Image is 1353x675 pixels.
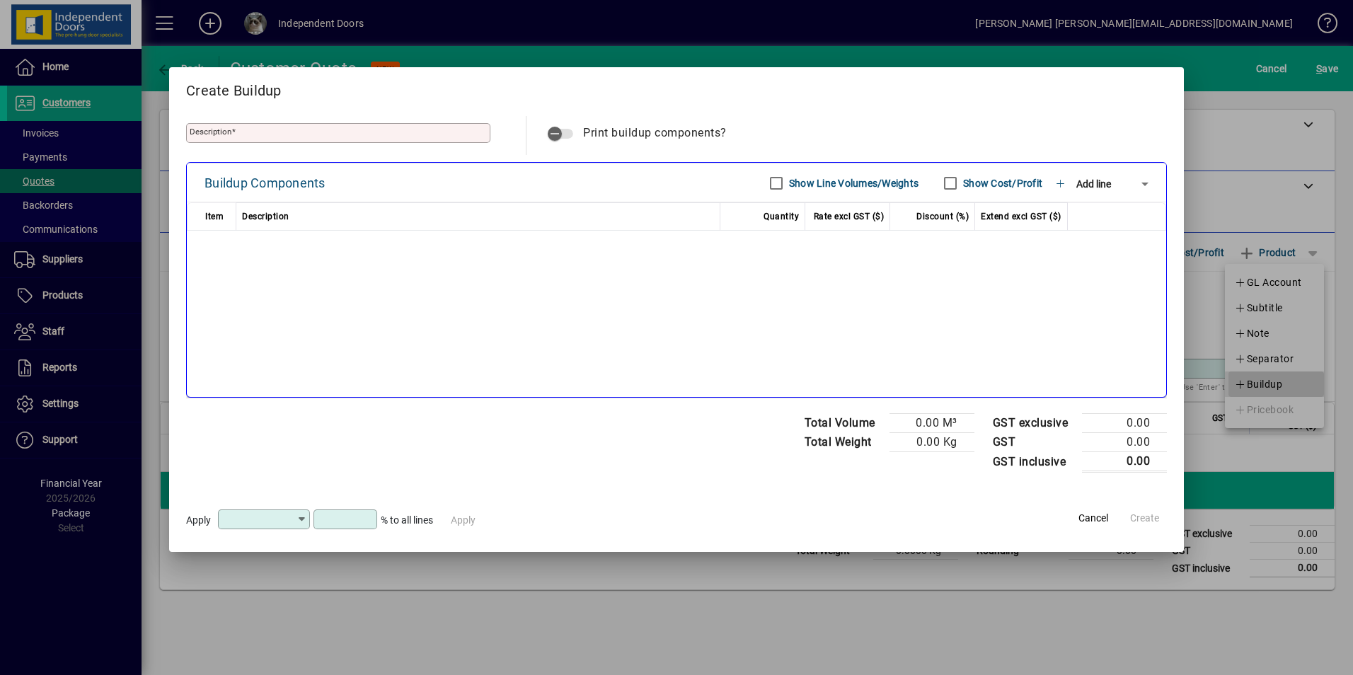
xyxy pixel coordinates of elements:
[190,127,231,137] mat-label: Description
[1082,452,1167,472] td: 0.00
[798,433,889,452] td: Total Weight
[798,414,889,433] td: Total Volume
[814,208,885,225] span: Rate excl GST ($)
[1130,511,1159,526] span: Create
[169,67,1184,108] h2: Create Buildup
[583,126,727,139] span: Print buildup components?
[986,414,1083,433] td: GST exclusive
[205,172,326,195] div: Buildup Components
[960,176,1042,190] label: Show Cost/Profit
[764,208,799,225] span: Quantity
[916,208,969,225] span: Discount (%)
[186,514,211,526] span: Apply
[986,452,1083,472] td: GST inclusive
[889,433,974,452] td: 0.00 Kg
[786,176,919,190] label: Show Line Volumes/Weights
[1071,506,1116,531] button: Cancel
[381,514,433,526] span: % to all lines
[1122,506,1167,531] button: Create
[1078,511,1108,526] span: Cancel
[981,208,1061,225] span: Extend excl GST ($)
[1076,178,1111,190] span: Add line
[1082,414,1167,433] td: 0.00
[1082,433,1167,452] td: 0.00
[889,414,974,433] td: 0.00 M³
[205,208,224,225] span: Item
[242,208,289,225] span: Description
[986,433,1083,452] td: GST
